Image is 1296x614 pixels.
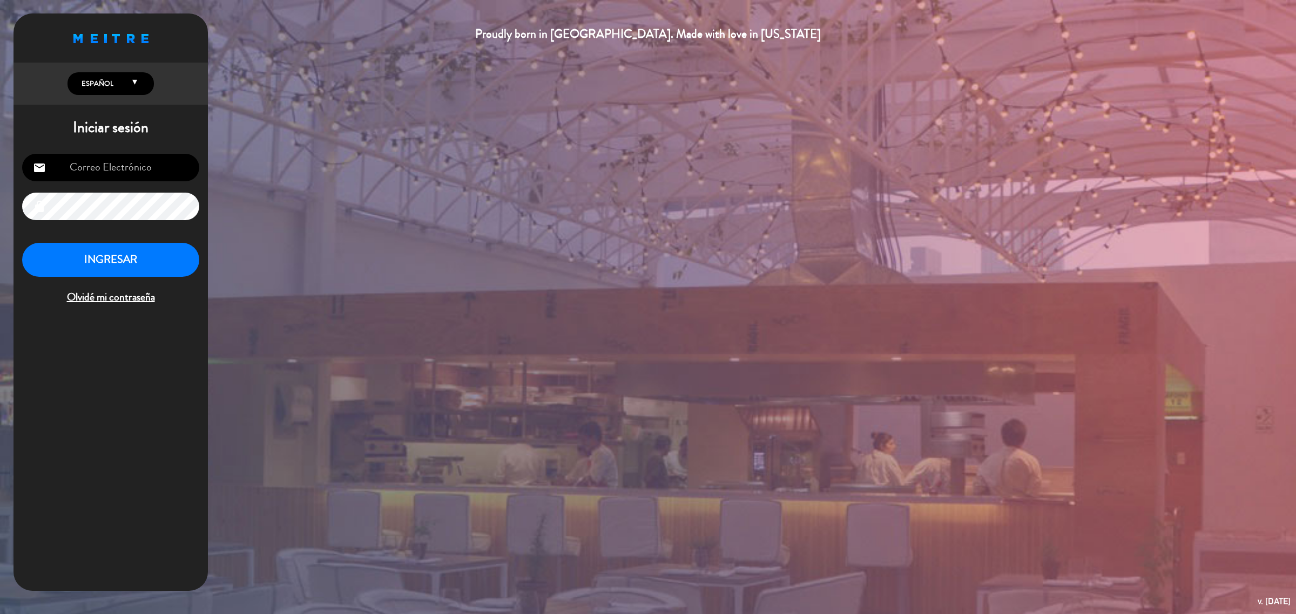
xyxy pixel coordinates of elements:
div: v. [DATE] [1258,594,1291,609]
span: Olvidé mi contraseña [22,289,199,306]
h1: Iniciar sesión [13,119,208,137]
i: email [33,161,46,174]
span: Español [79,78,113,89]
button: INGRESAR [22,243,199,277]
i: lock [33,200,46,213]
input: Correo Electrónico [22,154,199,181]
